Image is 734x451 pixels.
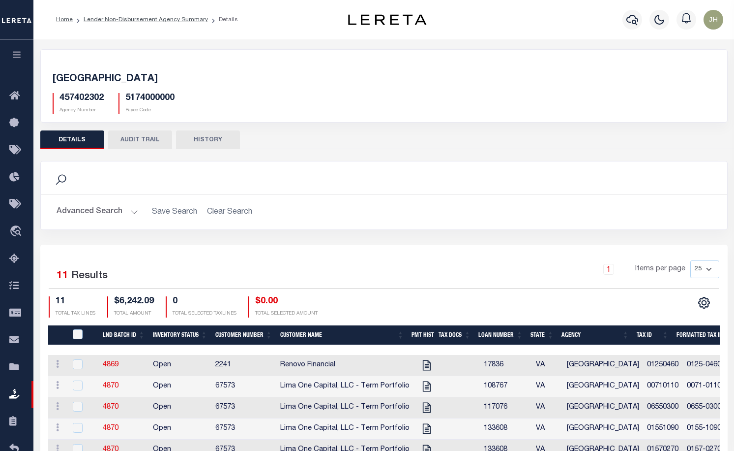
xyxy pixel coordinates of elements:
td: 01250460 [643,355,683,376]
i: travel_explore [9,225,25,238]
h4: 11 [56,296,95,307]
a: 4870 [103,425,118,432]
td: 108767 [480,376,532,397]
a: 4870 [103,404,118,411]
p: TOTAL TAX LINES [56,310,95,318]
th: Loan Number: activate to sort column ascending [474,325,527,346]
a: Home [56,17,73,23]
th: Tax Id: activate to sort column ascending [633,325,673,346]
button: AUDIT TRAIL [108,130,172,149]
td: VA [532,419,563,440]
td: 67573 [211,419,276,440]
td: VA [532,355,563,376]
td: [GEOGRAPHIC_DATA] [563,376,643,397]
a: 1 [603,264,614,275]
td: 06550300 [643,397,683,419]
p: TOTAL AMOUNT [114,310,154,318]
p: TOTAL SELECTED AMOUNT [255,310,318,318]
td: 00710110 [643,376,683,397]
h5: 457402302 [59,93,104,104]
td: [GEOGRAPHIC_DATA] [563,355,643,376]
p: TOTAL SELECTED TAXLINES [173,310,236,318]
th: Customer Name: activate to sort column ascending [276,325,408,346]
a: 4869 [103,361,118,368]
th: &nbsp;&nbsp;&nbsp;&nbsp;&nbsp;&nbsp;&nbsp;&nbsp;&nbsp;&nbsp; [48,325,67,346]
span: [GEOGRAPHIC_DATA] [53,74,158,84]
td: 117076 [480,397,532,419]
button: DETAILS [40,130,104,149]
th: Customer Number: activate to sort column ascending [211,325,276,346]
td: Lima One Capital, LLC - Term Portfolio [276,419,413,440]
span: 11 [57,271,68,281]
td: Open [149,355,211,376]
td: Open [149,397,211,419]
h4: 0 [173,296,236,307]
td: 2241 [211,355,276,376]
td: VA [532,376,563,397]
p: Payee Code [125,107,175,114]
img: logo-dark.svg [348,14,427,25]
label: Results [71,268,108,284]
button: HISTORY [176,130,240,149]
th: Inventory Status: activate to sort column ascending [149,325,211,346]
td: [GEOGRAPHIC_DATA] [563,419,643,440]
h4: $0.00 [255,296,318,307]
td: 01551090 [643,419,683,440]
th: LND Batch ID: activate to sort column ascending [99,325,149,346]
td: Open [149,419,211,440]
a: Lender Non-Disbursement Agency Summary [84,17,208,23]
li: Details [208,15,238,24]
td: VA [532,397,563,419]
td: 67573 [211,376,276,397]
td: Open [149,376,211,397]
th: State: activate to sort column ascending [527,325,558,346]
td: Lima One Capital, LLC - Term Portfolio [276,397,413,419]
th: Agency: activate to sort column ascending [558,325,633,346]
img: svg+xml;base64,PHN2ZyB4bWxucz0iaHR0cDovL3d3dy53My5vcmcvMjAwMC9zdmciIHBvaW50ZXItZXZlbnRzPSJub25lIi... [704,10,723,30]
th: Pmt Hist [408,325,434,346]
th: QID [67,325,99,346]
td: [GEOGRAPHIC_DATA] [563,397,643,419]
a: 4870 [103,383,118,389]
td: 67573 [211,397,276,419]
td: 133608 [480,419,532,440]
h4: $6,242.09 [114,296,154,307]
th: Tax Docs: activate to sort column ascending [434,325,474,346]
td: 17836 [480,355,532,376]
td: Lima One Capital, LLC - Term Portfolio [276,376,413,397]
span: Items per page [635,264,685,275]
button: Advanced Search [57,202,138,222]
h5: 5174000000 [125,93,175,104]
p: Agency Number [59,107,104,114]
td: Renovo Financial [276,355,413,376]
